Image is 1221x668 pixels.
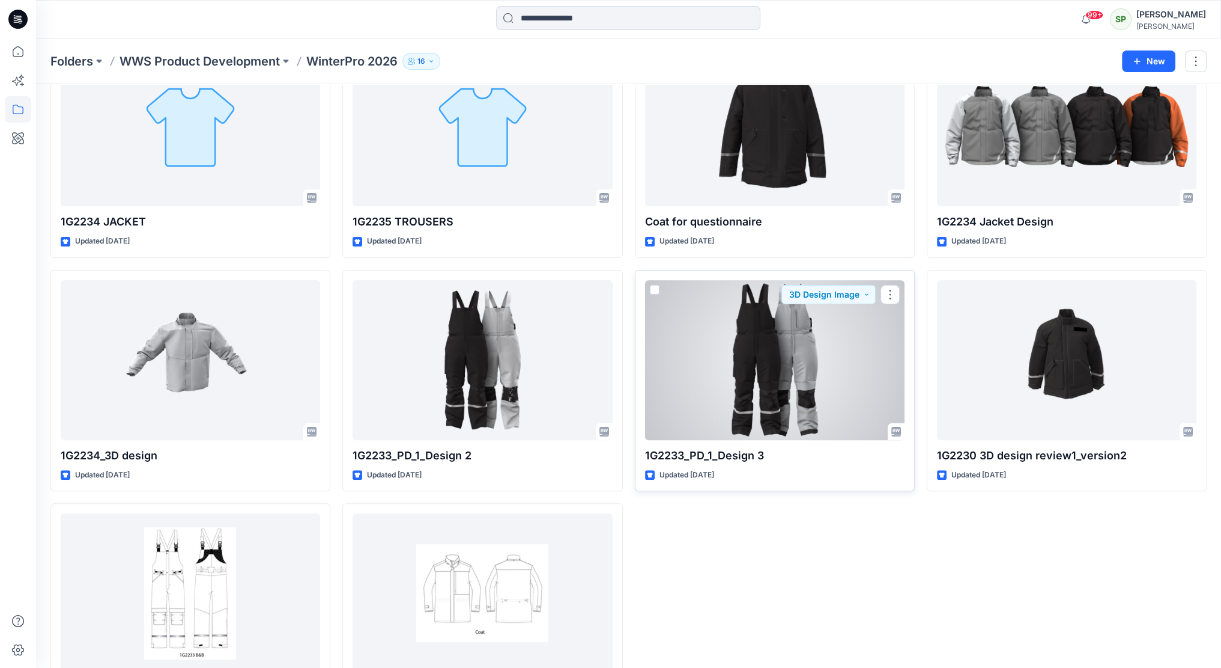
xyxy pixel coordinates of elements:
[306,53,398,70] p: WinterPro 2026
[75,469,130,482] p: Updated [DATE]
[937,213,1196,230] p: 1G2234 Jacket Design
[645,280,904,440] a: 1G2233_PD_1_Design 3
[645,46,904,206] a: Coat for questionnaire
[417,55,425,68] p: 16
[61,213,320,230] p: 1G2234 JACKET
[353,447,612,464] p: 1G2233_PD_1_Design 2
[61,447,320,464] p: 1G2234_3D design
[367,469,422,482] p: Updated [DATE]
[353,46,612,206] a: 1G2235 TROUSERS
[659,469,714,482] p: Updated [DATE]
[402,53,440,70] button: 16
[951,235,1006,248] p: Updated [DATE]
[367,235,422,248] p: Updated [DATE]
[659,235,714,248] p: Updated [DATE]
[937,447,1196,464] p: 1G2230 3D design review1_version2
[937,280,1196,440] a: 1G2230 3D design review1_version2
[645,447,904,464] p: 1G2233_PD_1_Design 3
[353,213,612,230] p: 1G2235 TROUSERS
[61,280,320,440] a: 1G2234_3D design
[937,46,1196,206] a: 1G2234 Jacket Design
[1136,7,1206,22] div: [PERSON_NAME]
[1122,51,1175,72] button: New
[1085,10,1103,20] span: 99+
[1110,8,1132,30] div: SP
[75,235,130,248] p: Updated [DATE]
[120,53,280,70] a: WWS Product Development
[353,280,612,440] a: 1G2233_PD_1_Design 2
[1136,22,1206,31] div: [PERSON_NAME]
[61,46,320,206] a: 1G2234 JACKET
[50,53,93,70] a: Folders
[951,469,1006,482] p: Updated [DATE]
[645,213,904,230] p: Coat for questionnaire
